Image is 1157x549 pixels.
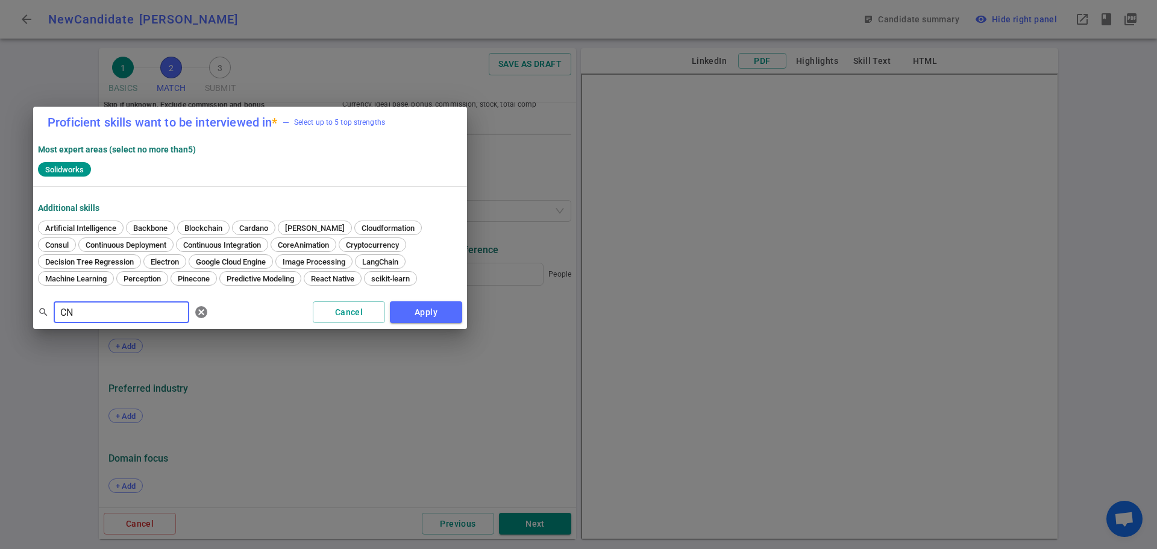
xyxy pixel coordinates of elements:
span: Continuous Integration [179,240,265,249]
span: Cloudformation [357,224,419,233]
span: Solidworks [40,165,89,174]
div: — [283,116,289,128]
span: Cryptocurrency [342,240,403,249]
span: Select up to 5 top strengths [283,116,385,128]
span: Cardano [235,224,272,233]
span: Image Processing [278,257,350,266]
span: search [38,307,49,318]
span: Consul [41,240,73,249]
span: LangChain [358,257,403,266]
span: cancel [194,305,209,319]
span: Perception [119,274,165,283]
span: Blockchain [180,224,227,233]
span: Artificial Intelligence [41,224,121,233]
span: [PERSON_NAME] [281,224,349,233]
span: scikit-learn [367,274,414,283]
span: Google Cloud Engine [192,257,270,266]
span: Continuous Deployment [81,240,171,249]
span: Predictive Modeling [222,274,298,283]
strong: Additional Skills [38,203,99,213]
button: Apply [390,301,462,324]
span: Decision Tree Regression [41,257,138,266]
span: Electron [146,257,183,266]
button: Cancel [313,301,385,324]
span: Pinecone [174,274,214,283]
input: Separate search terms by comma or space [54,303,189,322]
span: React Native [307,274,359,283]
span: Machine Learning [41,274,111,283]
strong: Most expert areas (select no more than 5 ) [38,145,196,154]
span: CoreAnimation [274,240,333,249]
span: Backbone [129,224,172,233]
label: Proficient skills want to be interviewed in [48,116,278,128]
